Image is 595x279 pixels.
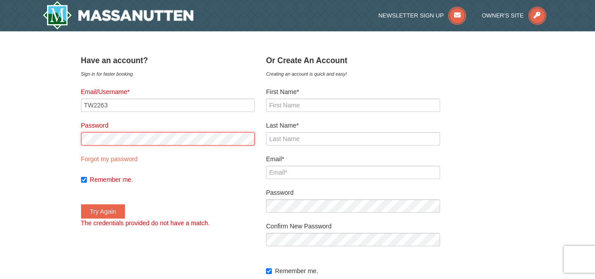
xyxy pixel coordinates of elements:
[266,121,440,130] label: Last Name*
[81,69,255,78] div: Sign in for faster booking.
[81,219,210,227] span: The credentials provided do not have a match.
[81,121,255,130] label: Password
[266,99,440,112] input: First Name
[81,56,255,65] h4: Have an account?
[266,56,440,65] h4: Or Create An Account
[482,12,546,19] a: Owner's Site
[81,99,255,112] input: Email/Username*
[482,12,524,19] span: Owner's Site
[81,204,125,219] button: Try Again
[275,266,440,275] label: Remember me.
[266,87,440,96] label: First Name*
[378,12,466,19] a: Newsletter Sign Up
[266,155,440,163] label: Email*
[81,87,255,96] label: Email/Username*
[81,155,138,163] a: Forgot my password
[266,188,440,197] label: Password
[266,222,440,231] label: Confirm New Password
[266,69,440,78] div: Creating an account is quick and easy!
[43,1,194,30] a: Massanutten Resort
[266,166,440,179] input: Email*
[43,1,194,30] img: Massanutten Resort Logo
[378,12,444,19] span: Newsletter Sign Up
[90,175,255,184] label: Remember me.
[266,132,440,146] input: Last Name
